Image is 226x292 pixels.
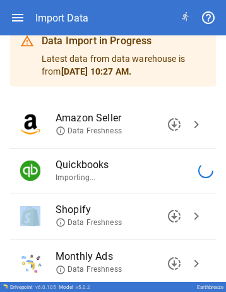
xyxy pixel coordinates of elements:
div: Model [59,284,90,290]
img: Amazon Seller [20,114,40,135]
div: Import Data [35,12,88,24]
span: v 5.0.2 [76,284,90,290]
span: chevron_right [189,256,204,271]
span: Data Freshness [56,126,122,137]
span: v 6.0.105 [35,284,56,290]
div: Drivepoint [10,284,56,290]
img: Shopify [20,206,40,226]
img: Quickbooks [20,161,40,181]
div: Data Import in Progress [42,33,206,49]
span: downloading [167,256,182,271]
p: Importing... [56,173,186,183]
div: Earthbreeze [197,284,223,290]
span: Data Freshness [56,217,122,228]
span: chevron_right [189,117,204,132]
img: Monthly Ads [20,253,43,274]
p: Latest data from data warehouse is from [42,52,206,78]
span: downloading [167,117,182,132]
span: downloading [167,209,182,224]
b: [DATE] 10:27 AM . [61,66,131,76]
span: Monthly Ads [56,249,186,264]
span: Data Freshness [56,264,122,275]
span: Shopify [56,202,186,217]
img: Drivepoint [3,284,8,289]
span: Amazon Seller [56,111,186,126]
span: chevron_right [189,209,204,224]
span: Quickbooks [56,157,186,173]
